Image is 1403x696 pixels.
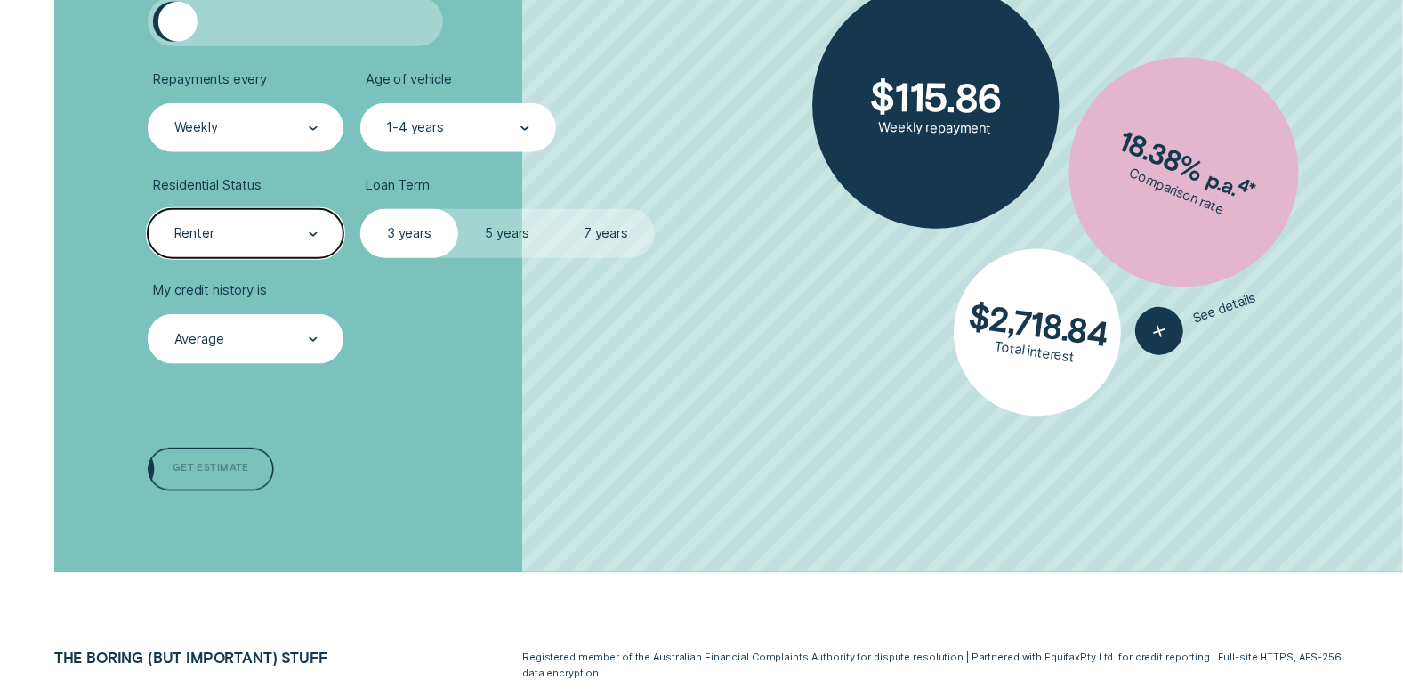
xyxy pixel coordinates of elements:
[557,209,656,258] label: 7 years
[148,448,274,492] a: Get estimate
[1191,290,1259,327] span: See details
[154,282,267,298] span: My credit history is
[1081,651,1097,663] span: P T Y
[458,209,557,258] label: 5 years
[154,177,262,193] span: Residential Status
[154,71,268,87] span: Repayments every
[366,177,430,193] span: Loan Term
[174,332,224,348] div: Average
[174,226,214,242] div: Renter
[360,209,459,258] label: 3 years
[1099,651,1114,663] span: Ltd
[386,120,444,136] div: 1-4 years
[522,649,1349,682] p: Registered member of the Australian Financial Complaints Authority for dispute resolution | Partn...
[1130,275,1265,361] button: See details
[174,120,218,136] div: Weekly
[1081,651,1097,663] span: Pty
[46,649,421,666] h2: The boring (but important) stuff
[1099,651,1114,663] span: L T D
[366,71,452,87] span: Age of vehicle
